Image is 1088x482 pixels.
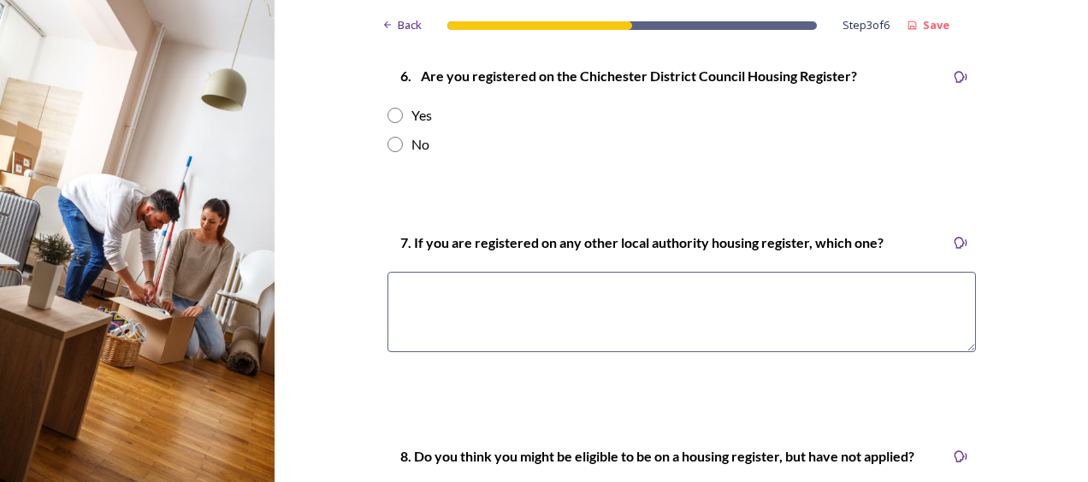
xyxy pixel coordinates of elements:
div: Yes [411,105,432,126]
strong: 6. Are you registered on the Chichester District Council Housing Register? [400,68,857,84]
strong: 8. Do you think you might be eligible to be on a housing register, but have not applied? [400,448,914,464]
strong: 7. If you are registered on any other local authority housing register, which one? [400,234,884,250]
span: Back [398,17,422,33]
div: No [411,134,429,155]
span: Step 3 of 6 [843,17,890,33]
strong: Save [923,17,949,32]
